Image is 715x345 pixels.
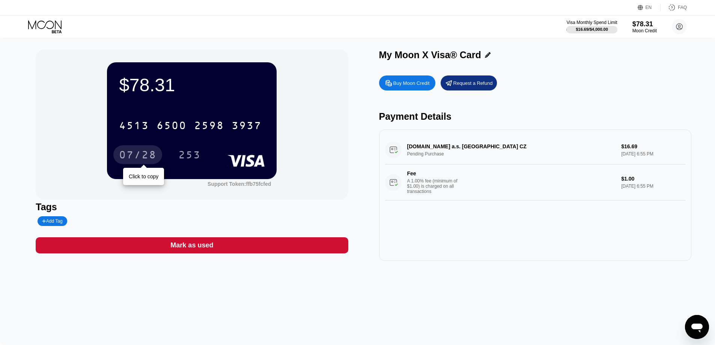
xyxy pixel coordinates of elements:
div: Request a Refund [441,75,497,90]
div: EN [646,5,652,10]
div: [DATE] 6:55 PM [621,184,685,189]
div: 3937 [232,121,262,133]
div: 253 [173,145,206,164]
div: 253 [178,150,201,162]
div: Mark as used [170,241,213,250]
div: 4513 [119,121,149,133]
div: A 1.00% fee (minimum of $1.00) is charged on all transactions [407,178,464,194]
div: Request a Refund [453,80,493,86]
div: Add Tag [38,216,67,226]
div: 07/28 [113,145,162,164]
div: 6500 [157,121,187,133]
div: FeeA 1.00% fee (minimum of $1.00) is charged on all transactions$1.00[DATE] 6:55 PM [385,164,685,200]
div: Buy Moon Credit [379,75,435,90]
div: 2598 [194,121,224,133]
div: Visa Monthly Spend Limit$16.69/$4,000.00 [566,20,617,33]
div: EN [638,4,661,11]
div: $78.31 [119,74,265,95]
div: Payment Details [379,111,691,122]
div: Tags [36,202,348,212]
div: 07/28 [119,150,157,162]
div: Fee [407,170,460,176]
div: Buy Moon Credit [393,80,430,86]
div: My Moon X Visa® Card [379,50,481,60]
div: $16.69 / $4,000.00 [576,27,608,32]
div: Mark as used [36,237,348,253]
div: $78.31 [632,20,657,28]
div: $78.31Moon Credit [632,20,657,33]
iframe: Button to launch messaging window [685,315,709,339]
div: Support Token:ffb75fcfed [208,181,271,187]
div: Moon Credit [632,28,657,33]
div: Add Tag [42,218,62,224]
div: Support Token: ffb75fcfed [208,181,271,187]
div: FAQ [678,5,687,10]
div: Visa Monthly Spend Limit [566,20,617,25]
div: $1.00 [621,176,685,182]
div: FAQ [661,4,687,11]
div: 4513650025983937 [114,116,266,135]
div: Click to copy [129,173,158,179]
